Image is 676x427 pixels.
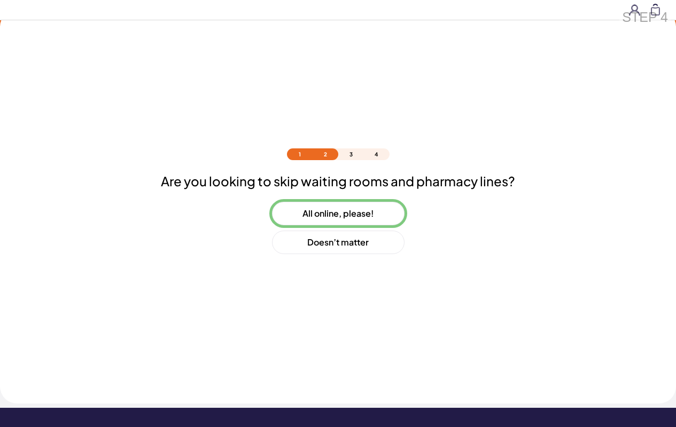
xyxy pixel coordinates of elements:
[313,148,338,160] li: 2
[287,148,313,160] li: 1
[364,148,390,160] li: 4
[161,173,515,189] h2: Are you looking to skip waiting rooms and pharmacy lines?
[272,231,405,254] button: Doesn’t matter
[619,5,671,29] div: STEP 4
[272,202,405,225] button: All online, please!
[338,148,364,160] li: 3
